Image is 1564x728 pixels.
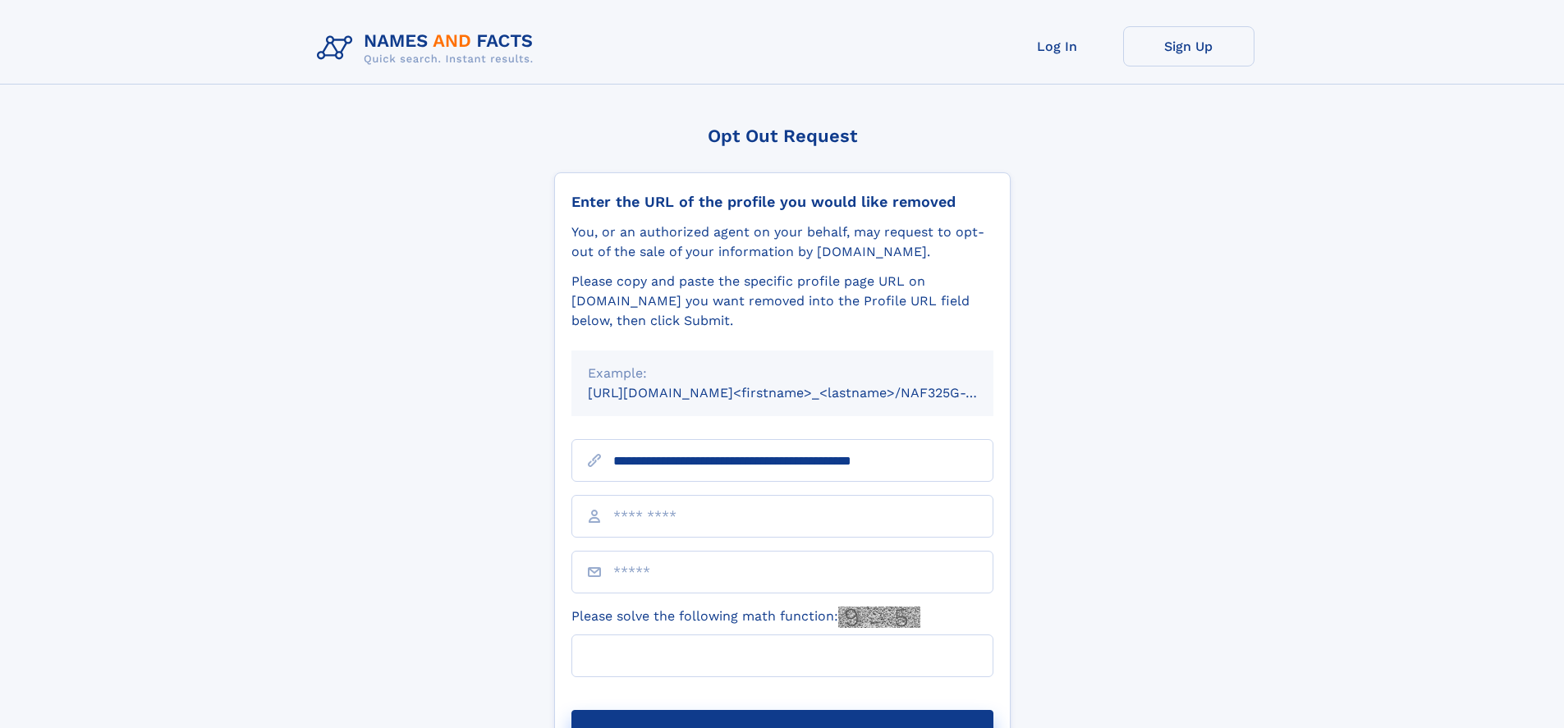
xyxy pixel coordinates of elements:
label: Please solve the following math function: [571,607,920,628]
a: Sign Up [1123,26,1254,66]
div: Please copy and paste the specific profile page URL on [DOMAIN_NAME] you want removed into the Pr... [571,272,993,331]
img: Logo Names and Facts [310,26,547,71]
a: Log In [992,26,1123,66]
small: [URL][DOMAIN_NAME]<firstname>_<lastname>/NAF325G-xxxxxxxx [588,385,1025,401]
div: Enter the URL of the profile you would like removed [571,193,993,211]
div: You, or an authorized agent on your behalf, may request to opt-out of the sale of your informatio... [571,222,993,262]
div: Example: [588,364,977,383]
div: Opt Out Request [554,126,1011,146]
